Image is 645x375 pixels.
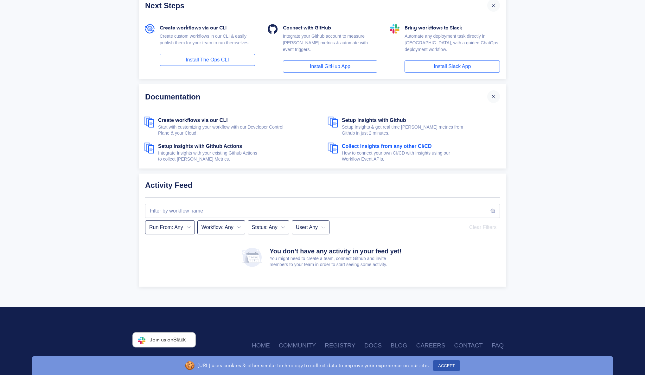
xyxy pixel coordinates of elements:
a: Community [279,339,325,353]
div: Integrate Insights with your existing Github Actions to collect [PERSON_NAME] Metrics. [158,150,317,162]
a: FAQ [492,339,513,353]
img: cross.svg [490,2,497,9]
span: Slack [173,337,186,342]
div: How to connect your own CI/CD with Insights using our Workflow Event APIs. [342,150,501,162]
div: Create custom workflows in our CLI & easily publish them for your team to run themselves. [160,33,255,54]
p: [URL] uses cookies & other similar technology to collect data to improve your experience on our s... [198,362,429,369]
div: You might need to create a team, connect Github and invite members to your team in order to start... [270,256,403,268]
img: cross.svg [490,93,497,100]
a: Docs [364,339,391,353]
img: empty state [242,247,262,268]
div: Activity Feed [145,180,500,190]
div: Integrate your Github account to measure [PERSON_NAME] metrics & automate with event triggers. [283,33,378,60]
a: Careers [416,339,454,353]
a: Blog [391,339,416,353]
a: Registry [325,339,364,353]
span: Create workflows via our CLI [160,24,227,32]
img: documents.svg [328,117,342,128]
div: You don’t have any activity in your feed yet! [270,247,403,256]
a: Setup Insights with Github Actions [158,143,242,151]
button: User: Any [292,220,329,234]
a: Install Slack App [405,60,500,73]
img: documents.svg [144,117,158,128]
div: Automate any deployment task directly in [GEOGRAPHIC_DATA], with a guided ChatOps deployment work... [405,33,500,60]
img: documents.svg [328,143,342,154]
a: Home [252,339,279,353]
button: Workflow: Any [197,220,245,234]
a: Create workflows via our CLI [158,118,228,125]
div: Setup Insights & get real time [PERSON_NAME] metrics from Github in just 2 minutes. [342,124,501,136]
input: Search [149,207,490,215]
div: Bring workflows to Slack [405,24,500,33]
a: Join us onSlack [132,332,196,347]
a: Collect Insights from any other CI/CD [342,143,432,151]
span: 🍪 [185,359,195,372]
a: Contact [454,339,492,353]
a: Install GitHub App [283,60,378,73]
button: Status: Any [248,220,289,234]
div: Start with customizing your workflow with our Developer Control Plane & your Cloud. [158,124,317,136]
img: documents.svg [144,143,158,154]
span: Clear Filters [469,224,497,231]
a: Setup Insights with Github [342,118,406,125]
a: Install The Ops CLI [160,54,255,66]
button: ACCEPT [433,360,460,371]
button: Run From: Any [145,220,195,234]
div: Connect with GitHub [283,24,378,33]
div: Documentation [145,90,487,103]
